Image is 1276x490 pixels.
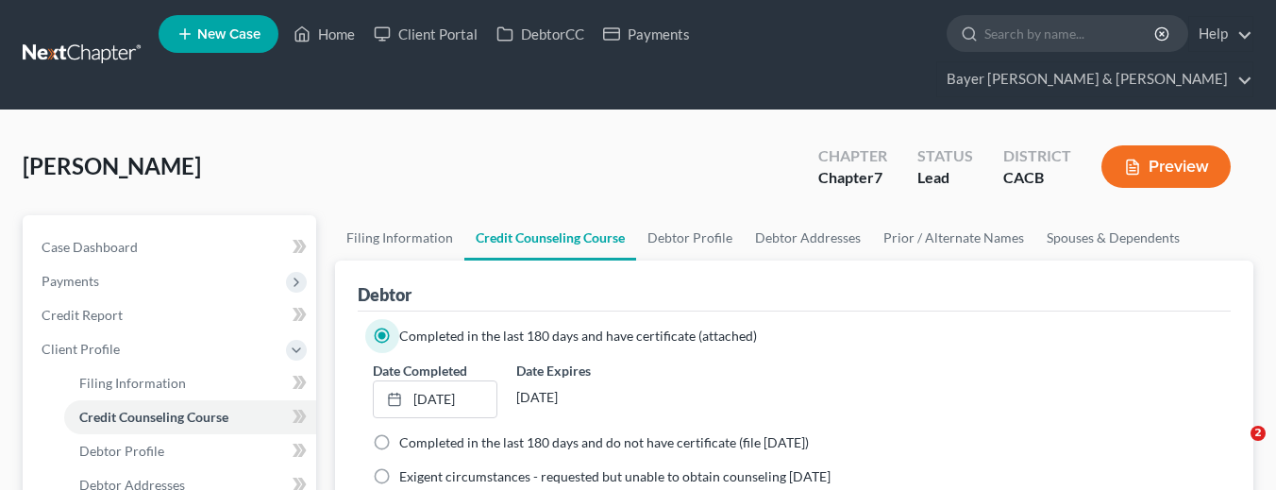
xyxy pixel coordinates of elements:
span: Exigent circumstances - requested but unable to obtain counseling [DATE] [399,468,831,484]
div: Debtor [358,283,411,306]
span: Completed in the last 180 days and do not have certificate (file [DATE]) [399,434,809,450]
div: CACB [1003,167,1071,189]
span: Debtor Profile [79,443,164,459]
a: Help [1189,17,1252,51]
a: Credit Counseling Course [64,400,316,434]
span: Case Dashboard [42,239,138,255]
button: Preview [1101,145,1231,188]
span: 2 [1251,426,1266,441]
label: Date Completed [373,361,467,380]
div: Chapter [818,167,887,189]
label: Date Expires [516,361,641,380]
span: 7 [874,168,882,186]
span: Completed in the last 180 days and have certificate (attached) [399,328,757,344]
span: Credit Report [42,307,123,323]
a: Credit Report [26,298,316,332]
a: Bayer [PERSON_NAME] & [PERSON_NAME] [937,62,1252,96]
a: Spouses & Dependents [1035,215,1191,261]
span: Filing Information [79,375,186,391]
a: DebtorCC [487,17,594,51]
a: Client Portal [364,17,487,51]
div: District [1003,145,1071,167]
a: Filing Information [335,215,464,261]
a: Prior / Alternate Names [872,215,1035,261]
a: [DATE] [374,381,496,417]
iframe: Intercom live chat [1212,426,1257,471]
div: Chapter [818,145,887,167]
span: [PERSON_NAME] [23,152,201,179]
a: Case Dashboard [26,230,316,264]
a: Debtor Addresses [744,215,872,261]
a: Credit Counseling Course [464,215,636,261]
span: Credit Counseling Course [79,409,228,425]
a: Filing Information [64,366,316,400]
a: Debtor Profile [64,434,316,468]
span: Client Profile [42,341,120,357]
a: Debtor Profile [636,215,744,261]
div: Status [917,145,973,167]
div: [DATE] [516,380,641,414]
span: Payments [42,273,99,289]
div: Lead [917,167,973,189]
a: Home [284,17,364,51]
span: New Case [197,27,260,42]
a: Payments [594,17,699,51]
input: Search by name... [984,16,1157,51]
